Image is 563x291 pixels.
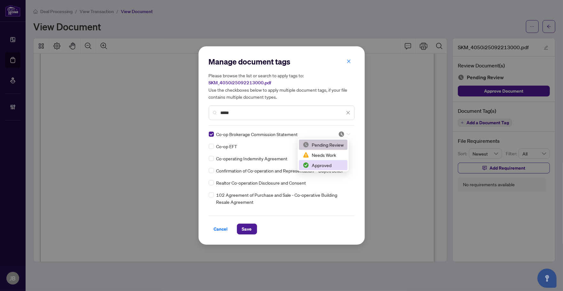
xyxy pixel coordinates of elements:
div: Pending Review [299,140,348,150]
button: Open asap [537,269,557,288]
img: status [303,152,309,158]
img: status [338,131,345,137]
span: Co-op EFT [216,143,238,150]
h5: Please browse the list or search to apply tags to: Use the checkboxes below to apply multiple doc... [209,72,355,100]
span: close [346,111,350,115]
span: Co-operating Indemnity Agreement [216,155,288,162]
div: Needs Work [299,150,348,160]
span: Realtor Co-operation Disclosure and Consent [216,179,306,186]
span: SKM_4050i25092213000.pdf [209,80,271,86]
div: Approved [303,162,344,169]
div: Approved [299,160,348,170]
button: Save [237,224,257,234]
span: Confirmation of Co-operation and Representation—Buyer/Seller [216,167,343,174]
img: status [303,162,309,168]
button: Cancel [209,224,233,234]
div: Needs Work [303,151,344,158]
span: close [347,59,351,64]
h2: Manage document tags [209,57,355,67]
span: Co-op Brokerage Commission Statement [216,131,298,138]
span: Pending Review [338,131,350,137]
span: 102 Agreement of Purchase and Sale - Co-operative Building Resale Agreement [216,191,351,205]
span: Cancel [214,224,228,234]
img: status [303,142,309,148]
div: Pending Review [303,141,344,148]
span: Save [242,224,252,234]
